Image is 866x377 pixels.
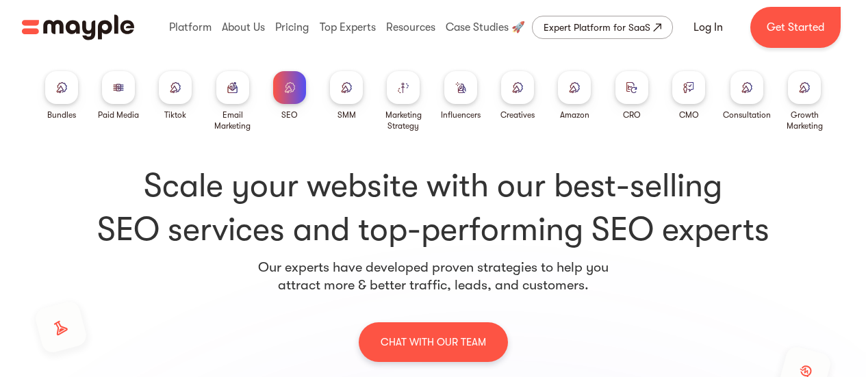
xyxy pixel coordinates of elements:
a: Log In [677,11,739,44]
div: Bundles [47,109,76,120]
a: Bundles [45,71,78,120]
div: CRO [623,109,641,120]
div: Marketing Strategy [381,109,426,131]
div: Tiktok [164,109,186,120]
a: CMO [672,71,705,120]
img: Mayple logo [22,14,134,40]
a: home [22,14,134,40]
div: CMO [679,109,699,120]
span: SEO services and top-performing SEO experts [38,208,828,252]
a: Tiktok [159,71,192,120]
a: CHAT WITH OUR TEAM [359,322,508,362]
div: Influencers [441,109,481,120]
div: Platform [166,5,215,49]
div: SMM [338,109,356,120]
a: Expert Platform for SaaS [532,16,673,39]
a: Marketing Strategy [381,71,426,131]
a: SMM [330,71,363,120]
a: Amazon [558,71,591,120]
p: CHAT WITH OUR TEAM [381,333,486,351]
div: Resources [383,5,439,49]
div: Growth Marketing [782,109,828,131]
a: SEO [273,71,306,120]
a: Email Marketing [209,71,255,131]
div: Pricing [272,5,312,49]
a: Influencers [441,71,481,120]
a: CRO [615,71,648,120]
div: Paid Media [98,109,139,120]
a: Paid Media [98,71,139,120]
h1: Scale your website with our best-selling [38,164,828,252]
div: Amazon [560,109,589,120]
div: Creatives [500,109,535,120]
div: Consultation [723,109,771,120]
a: Consultation [723,71,771,120]
div: SEO [281,109,298,120]
a: Get Started [750,7,841,48]
a: Growth Marketing [782,71,828,131]
p: Our experts have developed proven strategies to help you attract more & better traffic, leads, an... [253,259,614,294]
a: Creatives [500,71,535,120]
div: Email Marketing [209,109,255,131]
div: About Us [218,5,268,49]
div: Expert Platform for SaaS [544,19,650,36]
div: Top Experts [316,5,379,49]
